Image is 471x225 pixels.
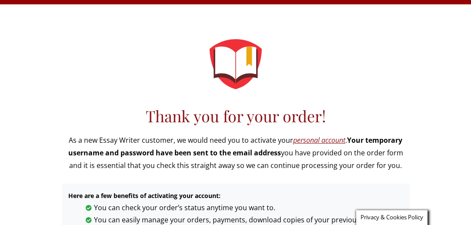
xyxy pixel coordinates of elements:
[68,135,403,158] b: Your temporary username and password have been sent to the email address
[86,201,403,214] li: You can check your order’s status anytime you want to.
[62,134,410,171] p: As a new Essay Writer customer, we would need you to activate your . you have provided on the ord...
[210,39,262,89] img: logo-emblem.svg
[62,107,410,125] h1: Thank you for your order!
[293,135,345,145] a: personal account
[68,191,220,200] b: Here are a few benefits of activating your account:
[361,213,423,221] span: Privacy & Cookies Policy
